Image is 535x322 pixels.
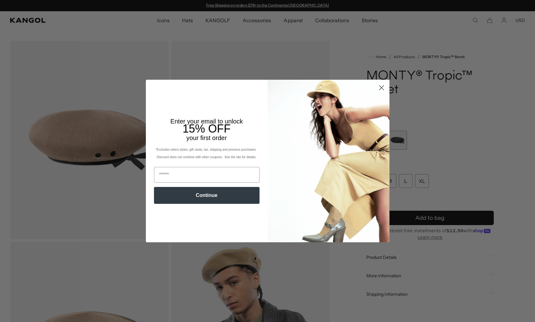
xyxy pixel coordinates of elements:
span: Enter your email to unlock [171,118,243,125]
input: Email [154,167,260,183]
span: your first order [186,134,227,141]
img: 93be19ad-e773-4382-80b9-c9d740c9197f.jpeg [268,80,389,242]
span: *Excludes select styles, gift cards, tax, shipping and previous purchases. Discount does not comb... [156,148,257,159]
button: Close dialog [376,82,387,93]
button: Continue [154,187,260,204]
span: 15% OFF [182,122,230,135]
